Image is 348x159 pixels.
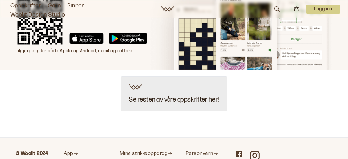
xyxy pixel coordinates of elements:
[16,151,48,157] b: © Woolit 2024
[69,33,104,46] a: App Store
[48,1,61,10] a: Garn
[161,6,174,12] a: Woolit
[10,1,41,10] a: Oppskrifter
[10,10,65,19] a: Woolit Design Studio
[109,33,147,44] img: Google Play
[186,151,223,157] a: Personvern
[109,33,147,46] a: Google Play
[69,33,104,44] img: App Store
[306,5,340,14] p: Logg inn
[64,151,107,157] a: App
[129,96,219,103] h3: Se resten av våre oppskrifter her!
[306,5,340,14] button: User dropdown
[236,151,242,157] a: Woolit on Facebook
[120,151,173,157] a: Mine strikkeoppdrag
[16,48,147,54] p: Tilgjengelig for både Apple og Android, mobil og nettbrett
[67,1,84,10] a: Pinner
